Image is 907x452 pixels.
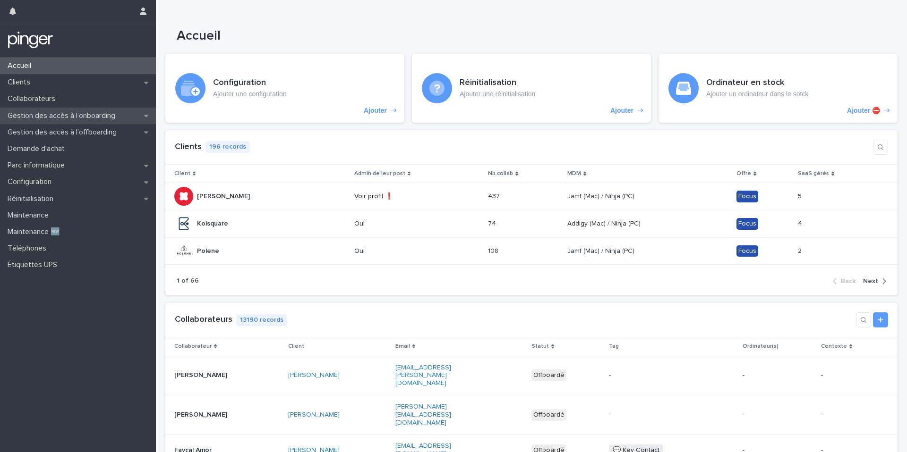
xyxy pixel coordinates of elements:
[743,411,810,419] p: -
[165,237,898,265] tr: PolenePolene Oui108108 Jamf (Mac) / Ninja (PC)Jamf (Mac) / Ninja (PC) Focus22
[205,141,250,153] p: 196 records
[177,28,637,44] h1: Accueil
[165,395,898,434] tr: [PERSON_NAME][PERSON_NAME] [PERSON_NAME] [PERSON_NAME][EMAIL_ADDRESS][DOMAIN_NAME]Offboardé---
[4,194,61,203] p: Réinitialisation
[4,94,63,103] p: Collaborateurs
[288,341,304,352] p: Client
[531,369,566,381] div: Offboardé
[165,356,898,395] tr: [PERSON_NAME][PERSON_NAME] [PERSON_NAME] [EMAIL_ADDRESS][PERSON_NAME][DOMAIN_NAME]Offboardé---
[197,191,252,201] p: [PERSON_NAME]
[165,210,898,237] tr: KolsquareKolsquare Oui7474 Addigy (Mac) / Ninja (PC)Addigy (Mac) / Ninja (PC) Focus44
[736,245,758,257] div: Focus
[4,78,38,87] p: Clients
[847,107,880,115] p: Ajouter ⛔️
[873,312,888,327] a: Add new record
[706,78,808,88] h3: Ordinateur en stock
[4,111,123,120] p: Gestion des accès à l’onboarding
[395,341,410,352] p: Email
[4,161,72,170] p: Parc informatique
[488,191,502,201] p: 437
[798,245,804,255] p: 2
[4,227,68,236] p: Maintenance 🆕
[567,191,636,201] p: Jamf (Mac) / Ninja (PC)
[859,277,886,285] button: Next
[395,403,451,426] a: [PERSON_NAME][EMAIL_ADDRESS][DOMAIN_NAME]
[4,244,54,253] p: Téléphones
[8,31,53,50] img: mTgBEunGTSyRkCgitkcU
[288,371,340,379] a: [PERSON_NAME]
[288,411,340,419] a: [PERSON_NAME]
[364,107,387,115] p: Ajouter
[197,218,230,228] p: Kolsquare
[659,54,898,123] a: Ajouter ⛔️
[177,277,199,285] p: 1 of 66
[567,218,642,228] p: Addigy (Mac) / Ninja (PC)
[4,211,56,220] p: Maintenance
[736,218,758,230] div: Focus
[354,220,433,228] p: Oui
[488,168,513,179] p: Nb collab
[736,191,758,202] div: Focus
[236,314,287,326] p: 13190 records
[174,369,229,379] p: [PERSON_NAME]
[609,371,676,379] p: -
[743,371,810,379] p: -
[460,78,535,88] h3: Réinitialisation
[609,411,676,419] p: -
[531,409,566,421] div: Offboardé
[4,144,72,153] p: Demande d'achat
[354,168,405,179] p: Admin de leur post
[821,371,888,379] p: -
[165,183,898,210] tr: [PERSON_NAME][PERSON_NAME] Voir profil ❗437437 Jamf (Mac) / Ninja (PC)Jamf (Mac) / Ninja (PC) Foc...
[736,168,751,179] p: Offre
[165,54,404,123] a: Ajouter
[4,177,59,186] p: Configuration
[213,90,287,98] p: Ajouter une configuration
[488,218,498,228] p: 74
[174,168,190,179] p: Client
[821,411,888,419] p: -
[610,107,633,115] p: Ajouter
[4,128,124,137] p: Gestion des accès à l’offboarding
[798,218,804,228] p: 4
[174,409,229,419] p: [PERSON_NAME]
[863,278,878,285] span: Next
[567,168,581,179] p: MDM
[175,315,232,324] a: Collaborateurs
[798,191,804,201] p: 5
[197,245,221,255] p: Polene
[833,277,859,285] button: Back
[354,193,433,201] p: Voir profil ❗
[706,90,808,98] p: Ajouter un ordinateur dans le sotck
[488,245,500,255] p: 108
[460,90,535,98] p: Ajouter une réinitialisation
[174,341,212,352] p: Collaborateur
[4,260,65,269] p: Étiquettes UPS
[567,245,636,255] p: Jamf (Mac) / Ninja (PC)
[412,54,651,123] a: Ajouter
[395,364,451,387] a: [EMAIL_ADDRESS][PERSON_NAME][DOMAIN_NAME]
[213,78,287,88] h3: Configuration
[354,247,433,255] p: Oui
[821,341,847,352] p: Contexte
[531,341,549,352] p: Statut
[841,278,856,285] span: Back
[4,61,39,70] p: Accueil
[743,341,779,352] p: Ordinateur(s)
[175,142,202,151] a: Clients
[798,168,829,179] p: SaaS gérés
[609,341,619,352] p: Tag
